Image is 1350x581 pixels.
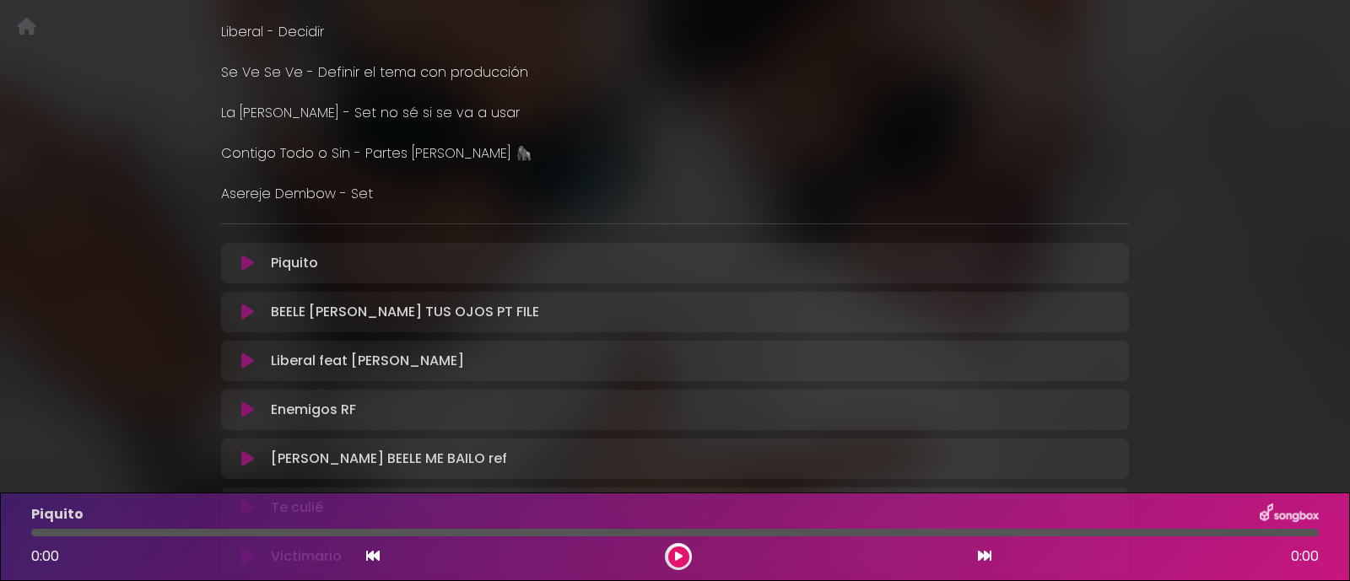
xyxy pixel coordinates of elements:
p: Se Ve Se Ve - Definir el tema con producción [221,62,1129,83]
p: Liberal feat [PERSON_NAME] [271,351,464,371]
p: Piquito [271,253,318,273]
p: Piquito [31,504,84,525]
span: 0:00 [31,546,59,566]
p: Liberal - Decidir [221,22,1129,42]
p: [PERSON_NAME] BEELE ME BAILO ref [271,449,507,469]
p: Enemigos RF [271,400,356,420]
p: Contigo Todo o Sin - Partes [PERSON_NAME] 🦍 [221,143,1129,164]
p: Asereje Dembow - Set [221,184,1129,204]
span: 0:00 [1291,546,1319,567]
p: BEELE [PERSON_NAME] TUS OJOS PT FILE [271,302,539,322]
img: songbox-logo-white.png [1260,503,1319,525]
p: La [PERSON_NAME] - Set no sé si se va a usar [221,103,1129,123]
